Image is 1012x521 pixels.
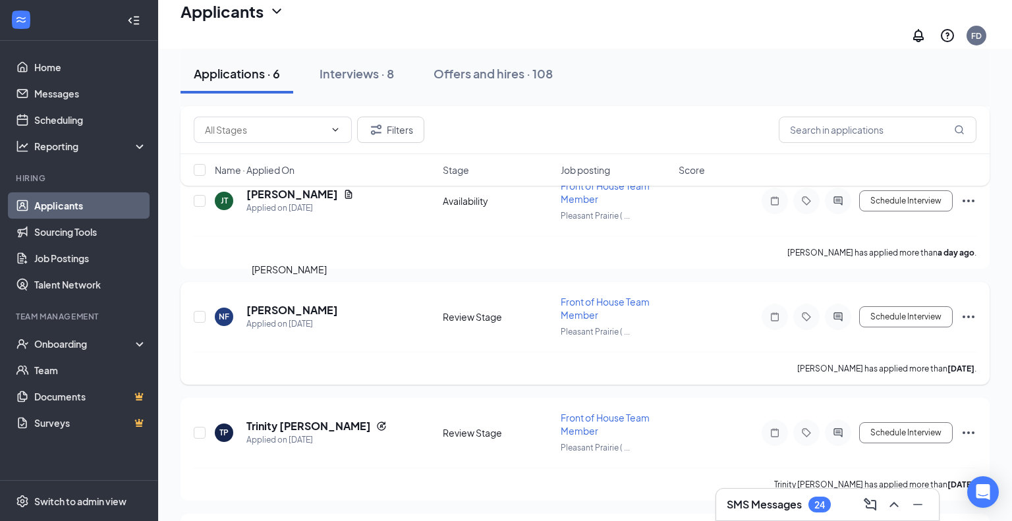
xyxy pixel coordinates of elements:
div: Interviews · 8 [320,65,394,82]
button: Schedule Interview [859,306,953,327]
svg: Filter [368,122,384,138]
span: Front of House Team Member [561,296,650,321]
div: Applied on [DATE] [246,202,354,215]
div: FD [971,30,982,41]
svg: Note [767,427,783,438]
svg: Ellipses [961,309,976,325]
a: Talent Network [34,271,147,298]
svg: ChevronDown [269,3,285,19]
p: [PERSON_NAME] has applied more than . [797,363,976,374]
div: Applications · 6 [194,65,280,82]
button: Schedule Interview [859,190,953,211]
input: All Stages [205,123,325,137]
svg: Settings [16,495,29,508]
span: Front of House Team Member [561,180,650,205]
a: Job Postings [34,245,147,271]
div: Applied on [DATE] [246,433,387,447]
svg: ActiveChat [830,196,846,206]
button: ComposeMessage [860,494,881,515]
p: Trinity [PERSON_NAME] has applied more than . [774,479,976,490]
svg: ChevronDown [330,124,341,135]
span: Name · Applied On [215,163,295,177]
a: DocumentsCrown [34,383,147,410]
svg: Ellipses [961,425,976,441]
span: Pleasant Prairie ( ... [561,211,630,221]
span: Pleasant Prairie ( ... [561,327,630,337]
h5: [PERSON_NAME] [246,303,338,317]
svg: Minimize [910,497,926,512]
span: Stage [443,163,469,177]
svg: Reapply [376,421,387,431]
svg: Note [767,196,783,206]
a: Team [34,357,147,383]
svg: Tag [799,312,814,322]
div: JT [221,195,228,206]
span: Front of House Team Member [561,412,650,437]
svg: Note [767,312,783,322]
svg: WorkstreamLogo [14,13,28,26]
svg: MagnifyingGlass [954,124,965,135]
b: [DATE] [947,364,974,373]
div: 24 [814,499,825,510]
a: Home [34,54,147,80]
svg: ComposeMessage [862,497,878,512]
div: NF [219,311,229,322]
div: Reporting [34,140,148,153]
div: Onboarding [34,337,136,350]
div: Review Stage [443,426,553,439]
svg: QuestionInfo [940,28,955,43]
div: Open Intercom Messenger [967,476,999,508]
svg: ActiveChat [830,427,846,438]
svg: Tag [799,196,814,206]
a: Scheduling [34,107,147,133]
div: TP [219,427,229,438]
h3: SMS Messages [727,497,802,512]
svg: Tag [799,427,814,438]
span: Pleasant Prairie ( ... [561,443,630,452]
button: ChevronUp [884,494,905,515]
div: Team Management [16,311,144,322]
div: Review Stage [443,310,553,323]
span: Job posting [561,163,610,177]
div: Hiring [16,173,144,184]
div: Offers and hires · 108 [434,65,553,82]
svg: Collapse [127,14,140,27]
svg: UserCheck [16,337,29,350]
div: Availability [443,194,553,207]
h5: Trinity [PERSON_NAME] [246,419,371,433]
div: [PERSON_NAME] [252,262,327,277]
button: Minimize [907,494,928,515]
a: Messages [34,80,147,107]
a: Applicants [34,192,147,219]
input: Search in applications [779,117,976,143]
span: Score [679,163,705,177]
div: Applied on [DATE] [246,317,338,331]
div: Switch to admin view [34,495,126,508]
b: a day ago [938,248,974,258]
a: SurveysCrown [34,410,147,436]
svg: Notifications [911,28,926,43]
svg: Ellipses [961,193,976,209]
svg: Analysis [16,140,29,153]
svg: ActiveChat [830,312,846,322]
a: Sourcing Tools [34,219,147,245]
b: [DATE] [947,480,974,489]
button: Filter Filters [357,117,424,143]
svg: ChevronUp [886,497,902,512]
p: [PERSON_NAME] has applied more than . [787,247,976,258]
button: Schedule Interview [859,422,953,443]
